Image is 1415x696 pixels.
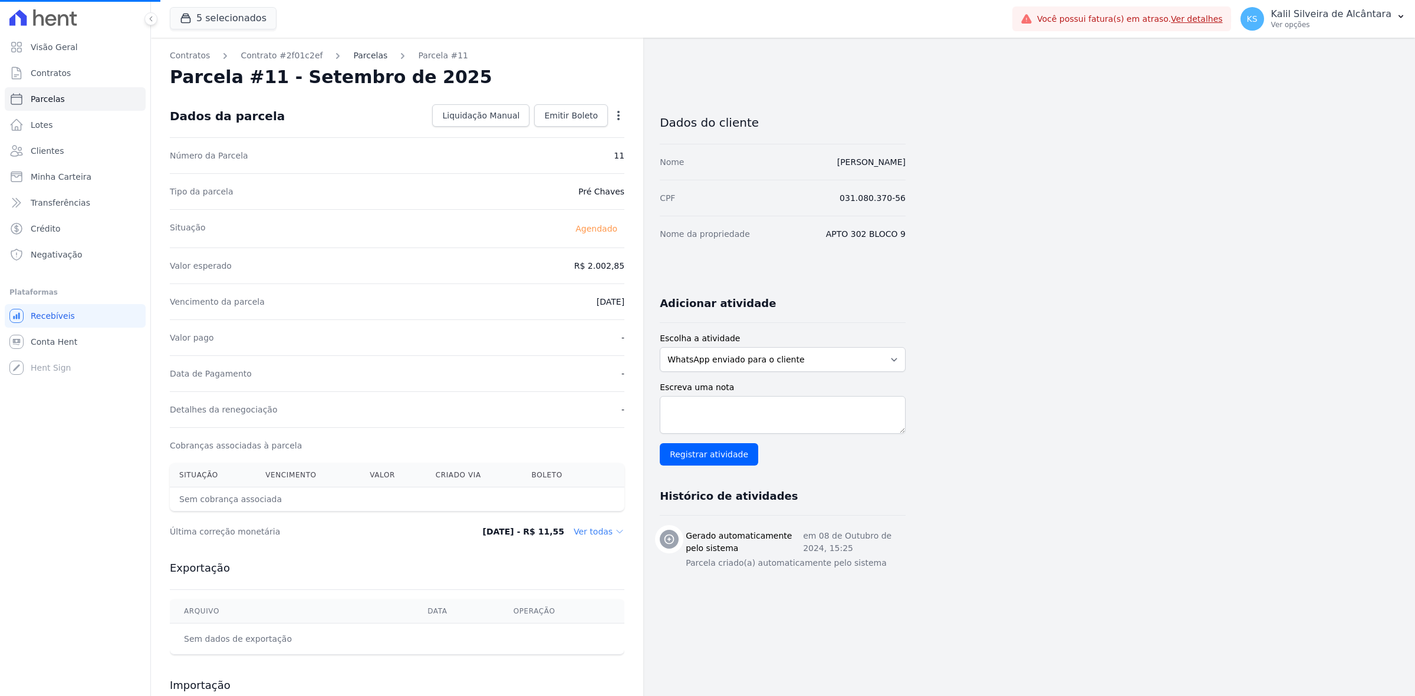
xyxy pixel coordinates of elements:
dt: Cobranças associadas à parcela [170,440,302,451]
button: 5 selecionados [170,7,277,29]
th: Situação [170,463,256,487]
span: Liquidação Manual [442,110,519,121]
nav: Breadcrumb [170,50,624,62]
dd: - [621,332,624,344]
th: Valor [360,463,426,487]
a: Emitir Boleto [534,104,608,127]
span: Lotes [31,119,53,131]
a: Parcelas [5,87,146,111]
h3: Importação [170,678,624,692]
h3: Histórico de atividades [660,489,798,503]
th: Boleto [522,463,597,487]
span: Contratos [31,67,71,79]
dt: Última correção monetária [170,526,439,537]
div: Dados da parcela [170,109,285,123]
dt: Número da Parcela [170,150,248,161]
span: Clientes [31,145,64,157]
dt: Nome da propriedade [660,228,750,240]
dd: [DATE] - R$ 11,55 [482,526,564,537]
a: Liquidação Manual [432,104,529,127]
a: Crédito [5,217,146,240]
span: Parcelas [31,93,65,105]
td: Sem dados de exportação [170,624,413,655]
a: Parcela #11 [418,50,468,62]
th: Criado via [426,463,522,487]
a: Parcelas [353,50,387,62]
h3: Dados do cliente [660,116,906,130]
th: Vencimento [256,463,360,487]
span: Agendado [568,222,624,236]
a: Visão Geral [5,35,146,59]
dt: Tipo da parcela [170,186,233,197]
dd: 031.080.370-56 [840,192,906,204]
span: Minha Carteira [31,171,91,183]
span: Você possui fatura(s) em atraso. [1037,13,1223,25]
dt: Vencimento da parcela [170,296,265,308]
span: Visão Geral [31,41,78,53]
p: em 08 de Outubro de 2024, 15:25 [803,530,906,555]
th: Arquivo [170,599,413,624]
a: Conta Hent [5,330,146,354]
span: Crédito [31,223,61,235]
label: Escreva uma nota [660,381,906,394]
p: Kalil Silveira de Alcântara [1271,8,1391,20]
a: Lotes [5,113,146,137]
th: Data [413,599,499,624]
button: KS Kalil Silveira de Alcântara Ver opções [1231,2,1415,35]
p: Ver opções [1271,20,1391,29]
a: [PERSON_NAME] [837,157,906,167]
span: Transferências [31,197,90,209]
span: Recebíveis [31,310,75,322]
a: Contrato #2f01c2ef [241,50,323,62]
dd: Ver todas [574,526,624,537]
a: Transferências [5,191,146,215]
dd: APTO 302 BLOCO 9 [826,228,906,240]
dt: CPF [660,192,675,204]
p: Parcela criado(a) automaticamente pelo sistema [686,557,906,569]
dd: [DATE] [597,296,624,308]
dt: Situação [170,222,206,236]
h3: Gerado automaticamente pelo sistema [686,530,803,555]
a: Recebíveis [5,304,146,328]
a: Ver detalhes [1171,14,1223,24]
span: Conta Hent [31,336,77,348]
a: Negativação [5,243,146,266]
th: Sem cobrança associada [170,487,522,512]
a: Minha Carteira [5,165,146,189]
label: Escolha a atividade [660,332,906,345]
dt: Detalhes da renegociação [170,404,278,415]
a: Contratos [170,50,210,62]
h3: Adicionar atividade [660,296,776,311]
dd: Pré Chaves [578,186,624,197]
dt: Nome [660,156,684,168]
h3: Exportação [170,561,624,575]
h2: Parcela #11 - Setembro de 2025 [170,67,492,88]
span: Emitir Boleto [544,110,598,121]
dt: Data de Pagamento [170,368,252,380]
dd: - [621,404,624,415]
dd: - [621,368,624,380]
dt: Valor esperado [170,260,232,272]
dt: Valor pago [170,332,214,344]
a: Contratos [5,61,146,85]
span: KS [1247,15,1258,23]
dd: 11 [614,150,624,161]
div: Plataformas [9,285,141,299]
a: Clientes [5,139,146,163]
th: Operação [499,599,624,624]
dd: R$ 2.002,85 [574,260,624,272]
span: Negativação [31,249,83,260]
input: Registrar atividade [660,443,758,466]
